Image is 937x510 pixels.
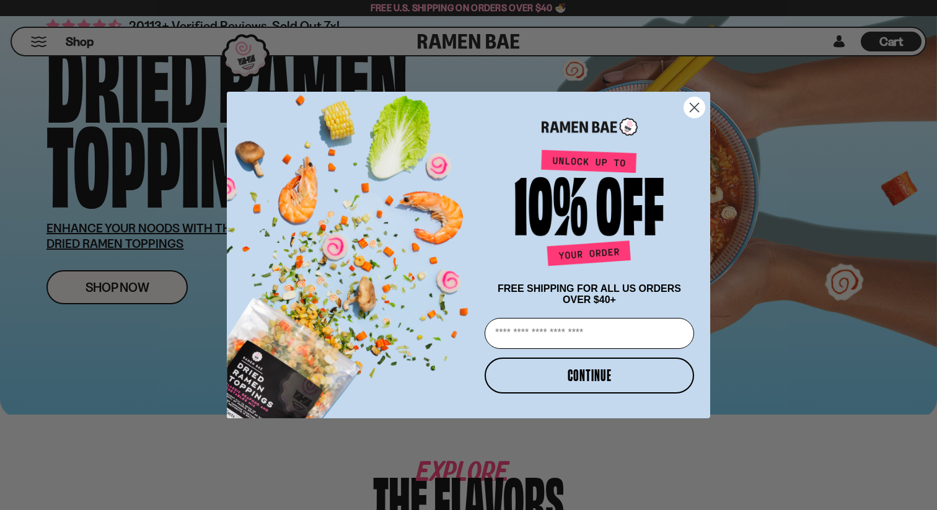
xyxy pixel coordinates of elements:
[498,283,681,305] span: FREE SHIPPING FOR ALL US ORDERS OVER $40+
[227,81,480,418] img: ce7035ce-2e49-461c-ae4b-8ade7372f32c.png
[542,117,638,137] img: Ramen Bae Logo
[485,358,694,393] button: CONTINUE
[684,97,705,118] button: Close dialog
[512,149,667,271] img: Unlock up to 10% off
